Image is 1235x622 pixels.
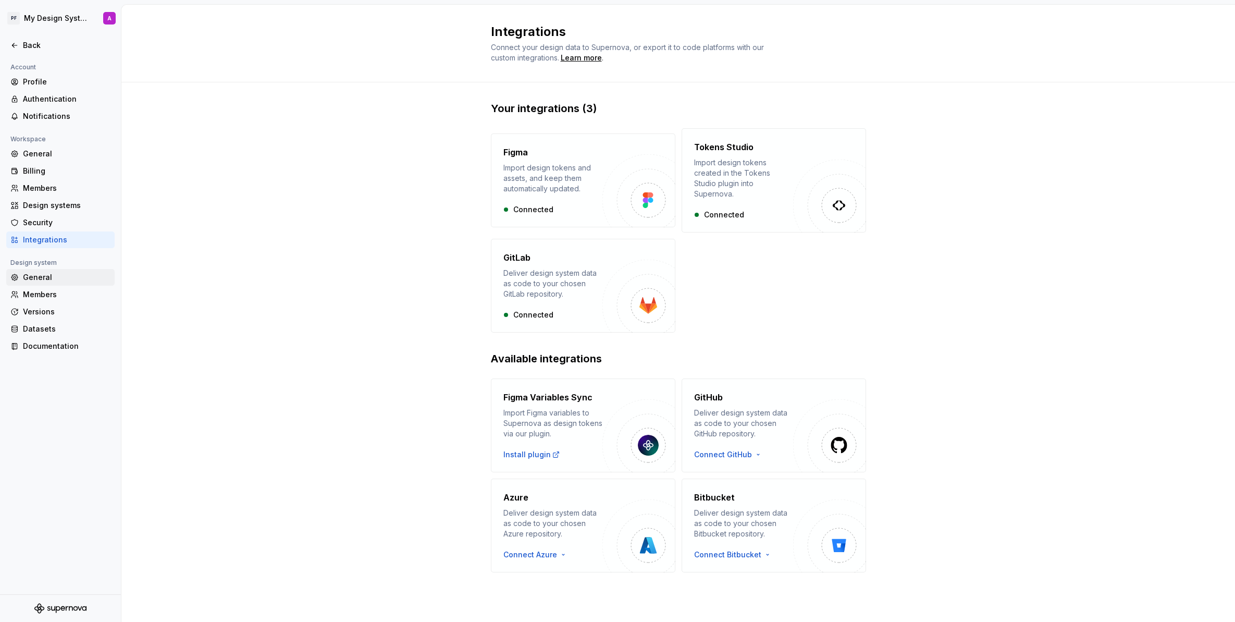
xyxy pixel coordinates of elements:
[694,449,752,460] span: Connect GitHub
[6,231,115,248] a: Integrations
[6,338,115,355] a: Documentation
[6,145,115,162] a: General
[503,391,592,404] h4: Figma Variables Sync
[6,269,115,286] a: General
[6,303,115,320] a: Versions
[503,550,572,560] button: Connect Azure
[694,449,767,460] button: Connect GitHub
[694,141,754,153] h4: Tokens Studio
[7,12,20,25] div: PF
[6,163,115,179] a: Billing
[23,183,110,193] div: Members
[6,257,61,269] div: Design system
[491,23,854,40] h2: Integrations
[694,391,723,404] h4: GitHub
[491,128,675,233] button: FigmaImport design tokens and assets, and keep them automatically updated.Connected
[107,14,112,22] div: A
[694,550,761,560] span: Connect Bitbucket
[6,286,115,303] a: Members
[23,217,110,228] div: Security
[23,272,110,283] div: General
[6,197,115,214] a: Design systems
[491,43,766,62] span: Connect your design data to Supernova, or export it to code platforms with our custom integrations.
[503,491,528,504] h4: Azure
[23,307,110,317] div: Versions
[491,479,675,572] button: AzureDeliver design system data as code to your chosen Azure repository.Connect Azure
[6,74,115,90] a: Profile
[23,200,110,211] div: Design systems
[23,324,110,334] div: Datasets
[6,214,115,231] a: Security
[23,77,110,87] div: Profile
[6,133,50,145] div: Workspace
[561,53,602,63] a: Learn more
[23,341,110,351] div: Documentation
[2,7,119,30] button: PFMy Design SystemA
[23,94,110,104] div: Authentication
[503,146,528,158] h4: Figma
[682,128,866,233] button: Tokens StudioImport design tokens created in the Tokens Studio plugin into Supernova.Connected
[491,351,866,366] h2: Available integrations
[491,379,675,472] button: Figma Variables SyncImport Figma variables to Supernova as design tokens via our plugin.Install p...
[23,111,110,121] div: Notifications
[503,268,602,299] div: Deliver design system data as code to your chosen GitLab repository.
[23,166,110,176] div: Billing
[23,149,110,159] div: General
[503,251,530,264] h4: GitLab
[491,101,866,116] h2: Your integrations (3)
[682,479,866,572] button: BitbucketDeliver design system data as code to your chosen Bitbucket repository.Connect Bitbucket
[24,13,91,23] div: My Design System
[694,408,793,439] div: Deliver design system data as code to your chosen GitHub repository.
[6,37,115,54] a: Back
[6,91,115,107] a: Authentication
[503,408,602,439] div: Import Figma variables to Supernova as design tokens via our plugin.
[694,550,776,560] button: Connect Bitbucket
[503,508,602,539] div: Deliver design system data as code to your chosen Azure repository.
[34,603,87,614] svg: Supernova Logo
[559,54,603,62] span: .
[682,379,866,472] button: GitHubDeliver design system data as code to your chosen GitHub repository.Connect GitHub
[6,108,115,125] a: Notifications
[6,180,115,197] a: Members
[694,508,793,539] div: Deliver design system data as code to your chosen Bitbucket repository.
[491,239,675,333] button: GitLabDeliver design system data as code to your chosen GitLab repository.Connected
[694,491,735,504] h4: Bitbucket
[23,235,110,245] div: Integrations
[503,163,602,194] div: Import design tokens and assets, and keep them automatically updated.
[694,157,793,199] div: Import design tokens created in the Tokens Studio plugin into Supernova.
[503,449,560,460] a: Install plugin
[23,289,110,300] div: Members
[23,40,110,51] div: Back
[6,321,115,337] a: Datasets
[6,61,40,74] div: Account
[503,550,557,560] span: Connect Azure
